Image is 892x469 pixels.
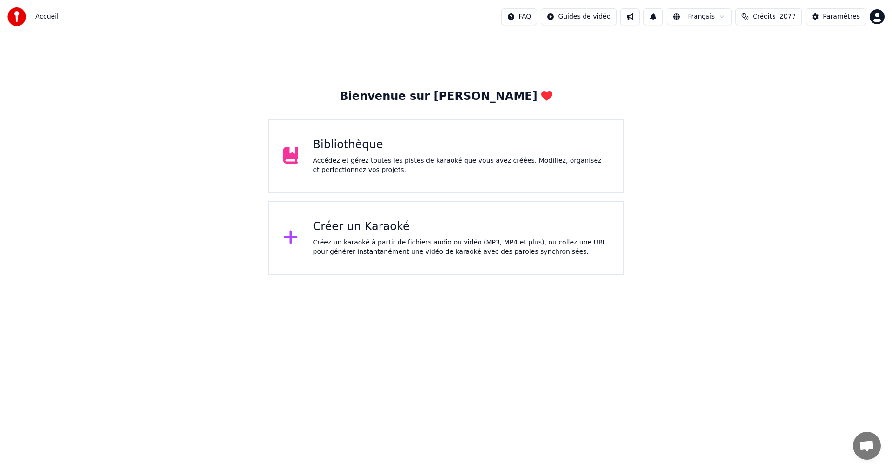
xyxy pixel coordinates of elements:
[35,12,59,21] span: Accueil
[735,8,802,25] button: Crédits2077
[313,219,609,234] div: Créer un Karaoké
[313,138,609,152] div: Bibliothèque
[313,156,609,175] div: Accédez et gérez toutes les pistes de karaoké que vous avez créées. Modifiez, organisez et perfec...
[340,89,552,104] div: Bienvenue sur [PERSON_NAME]
[313,238,609,257] div: Créez un karaoké à partir de fichiers audio ou vidéo (MP3, MP4 et plus), ou collez une URL pour g...
[35,12,59,21] nav: breadcrumb
[823,12,860,21] div: Paramètres
[806,8,866,25] button: Paramètres
[753,12,775,21] span: Crédits
[853,432,881,460] div: Ouvrir le chat
[501,8,537,25] button: FAQ
[780,12,796,21] span: 2077
[541,8,617,25] button: Guides de vidéo
[7,7,26,26] img: youka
